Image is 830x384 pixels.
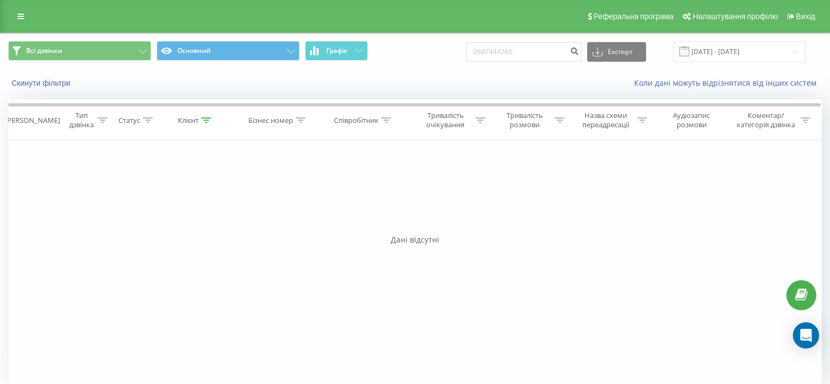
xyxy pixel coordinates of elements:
[157,41,300,61] button: Основний
[660,111,724,129] div: Аудіозапис розмови
[419,111,473,129] div: Тривалість очікування
[796,12,815,21] span: Вихід
[26,46,62,55] span: Всі дзвінки
[248,116,293,125] div: Бізнес номер
[734,111,798,129] div: Коментар/категорія дзвінка
[498,111,552,129] div: Тривалість розмови
[587,42,646,62] button: Експорт
[178,116,199,125] div: Клієнт
[594,12,674,21] span: Реферальна програма
[692,12,778,21] span: Налаштування профілю
[69,111,94,129] div: Тип дзвінка
[118,116,140,125] div: Статус
[5,116,60,125] div: [PERSON_NAME]
[8,41,151,61] button: Всі дзвінки
[334,116,379,125] div: Співробітник
[577,111,635,129] div: Назва схеми переадресації
[466,42,582,62] input: Пошук за номером
[8,78,76,88] button: Скинути фільтри
[326,47,348,55] span: Графік
[305,41,368,61] button: Графік
[793,322,819,348] div: Open Intercom Messenger
[8,234,822,245] div: Дані відсутні
[634,78,822,88] a: Коли дані можуть відрізнятися вiд інших систем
